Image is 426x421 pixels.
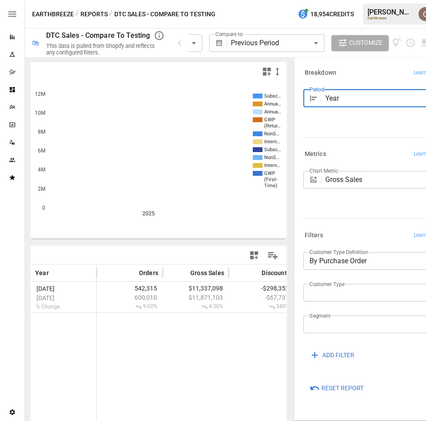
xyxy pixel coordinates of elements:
[42,205,45,211] text: 0
[233,303,290,310] span: 340%
[321,383,364,394] span: Reset Report
[38,167,45,173] text: 4M
[80,9,108,20] button: Reports
[331,35,389,51] button: Customize
[368,16,413,20] div: Earthbreeze
[305,68,336,78] h6: Breakdown
[231,39,279,47] span: Previous Period
[264,131,279,137] text: NonS…
[294,6,357,22] button: 18,954Credits
[309,312,330,319] label: Segment
[35,285,61,292] span: [DATE]
[167,285,224,292] span: $11,337,098
[167,294,224,301] span: $11,871,103
[142,210,155,217] text: 2025
[38,148,45,154] text: 6M
[109,9,113,20] div: /
[264,183,277,189] text: Time)
[46,31,150,40] div: DTC Sales - Compare To Testing
[233,294,290,301] span: -$67,737
[262,269,290,277] span: Discounts
[263,246,283,265] button: Manage Columns
[264,147,281,152] text: Subsc…
[101,294,158,301] span: 600,010
[264,163,280,168] text: Intern…
[38,129,45,135] text: 8M
[167,303,224,310] span: 4.50%
[76,9,79,20] div: /
[322,350,354,361] span: ADD FILTER
[305,231,323,240] h6: Filters
[35,269,49,277] span: Year
[264,109,281,115] text: Annua…
[349,37,382,48] span: Customize
[264,171,275,176] text: GWP
[215,30,243,38] label: Compare to
[35,294,61,301] span: [DATE]
[303,381,370,396] button: Reset Report
[32,39,39,47] div: 🛍
[177,267,189,279] button: Sort
[50,267,62,279] button: Sort
[35,110,45,116] text: 10M
[264,177,277,182] text: (First-
[309,86,324,93] label: Period
[264,101,281,107] text: Annua…
[305,149,326,159] h6: Metrics
[31,80,286,239] svg: A chart.
[35,91,45,97] text: 12M
[35,304,61,310] span: % Change
[303,347,360,363] button: ADD FILTER
[264,123,280,129] text: (Retur…
[309,167,338,174] label: Chart Metric
[248,267,261,279] button: Sort
[139,269,158,277] span: Orders
[190,269,224,277] span: Gross Sales
[309,248,368,256] label: Customer Type Definition
[309,280,345,288] label: Customer Type
[392,35,402,51] button: View documentation
[38,186,45,192] text: 2M
[46,43,164,56] div: This data is pulled from Shopify and reflects any configured filters.
[126,267,138,279] button: Sort
[368,8,413,16] div: [PERSON_NAME]
[264,155,279,160] text: NonS…
[101,285,158,292] span: 542,315
[233,285,290,292] span: -$298,352
[32,9,74,20] button: Earthbreeze
[264,117,275,123] text: GWP
[264,93,281,99] text: Subsc…
[101,303,158,310] span: 9.62%
[405,38,415,48] button: Schedule report
[310,9,354,20] span: 18,954 Credits
[264,139,280,145] text: Intern…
